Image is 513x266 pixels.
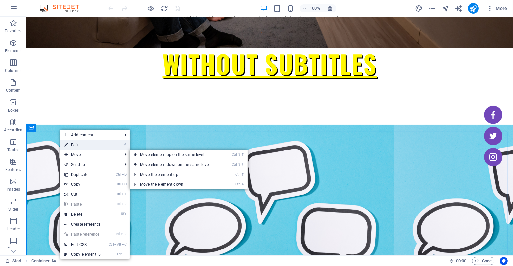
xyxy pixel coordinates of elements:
button: navigator [442,4,450,12]
h6: 100% [310,4,320,12]
i: ⇧ [121,232,124,236]
i: Ctrl [232,162,237,167]
a: CtrlAltCEdit CSS [60,240,105,249]
a: ⌦Delete [60,209,105,219]
a: Ctrl⬇Move the element down [130,180,223,189]
i: Ctrl [109,242,114,247]
i: V [124,232,126,236]
button: text_generator [455,4,463,12]
a: Ctrl⇧VPaste reference [60,229,105,239]
a: CtrlICopy element ID [60,249,105,259]
a: Ctrl⬆Move the element up [130,170,223,180]
span: Add content [60,130,120,140]
i: On resize automatically adjust zoom level to fit chosen device. [327,5,333,11]
p: Boxes [8,108,19,113]
i: D [122,172,126,177]
i: ⬆ [241,152,244,157]
p: Features [5,167,21,172]
img: Editor Logo [38,4,88,12]
i: I [123,252,126,256]
i: Alt [114,242,121,247]
i: AI Writer [455,5,462,12]
p: Tables [7,147,19,152]
i: Ctrl [235,182,241,186]
i: Ctrl [117,252,122,256]
i: ⇧ [238,152,241,157]
i: ⬇ [241,182,244,186]
a: CtrlDDuplicate [60,170,105,180]
button: Click here to leave preview mode and continue editing [147,4,155,12]
a: Create reference [60,219,130,229]
i: This element contains a background [53,259,57,263]
p: Elements [5,48,22,53]
i: Ctrl [115,232,120,236]
p: Slider [8,207,19,212]
i: ⇧ [238,162,241,167]
p: Favorites [5,28,21,34]
i: Publish [469,5,477,12]
button: design [415,4,423,12]
h6: Session time [449,257,467,265]
button: More [484,3,510,14]
p: Accordion [4,127,22,133]
i: Reload page [161,5,168,12]
a: Click to cancel selection. Double-click to open Pages [5,257,22,265]
button: publish [468,3,479,14]
p: Content [6,88,20,93]
i: ⌦ [121,212,126,216]
p: Header [7,226,20,232]
a: ⏎Edit [60,140,105,150]
a: Send to [60,160,120,170]
nav: breadcrumb [31,257,57,265]
span: Code [475,257,492,265]
a: CtrlCCopy [60,180,105,189]
i: ⏎ [123,143,126,147]
i: C [122,242,126,247]
span: 00 00 [456,257,466,265]
i: Pages (Ctrl+Alt+S) [428,5,436,12]
i: V [122,202,126,206]
p: Columns [5,68,21,73]
button: reload [160,4,168,12]
i: Ctrl [235,172,241,177]
i: X [122,192,126,196]
button: 100% [300,4,323,12]
i: Navigator [442,5,449,12]
i: Ctrl [116,182,121,186]
i: Design (Ctrl+Alt+Y) [415,5,423,12]
i: Ctrl [116,202,121,206]
i: Ctrl [232,152,237,157]
i: C [122,182,126,186]
span: More [487,5,507,12]
button: Usercentrics [500,257,508,265]
button: pages [428,4,436,12]
span: Click to select. Double-click to edit [31,257,50,265]
span: : [461,258,462,263]
a: CtrlXCut [60,189,105,199]
i: Ctrl [116,192,121,196]
a: Ctrl⇧⬆Move element up on the same level [130,150,223,160]
p: Images [7,187,20,192]
button: Code [472,257,494,265]
i: ⬇ [241,162,244,167]
span: Move [60,150,120,160]
i: Ctrl [116,172,121,177]
a: CtrlVPaste [60,199,105,209]
p: Footer [7,246,19,251]
a: Ctrl⇧⬇Move element down on the same level [130,160,223,170]
i: ⬆ [241,172,244,177]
